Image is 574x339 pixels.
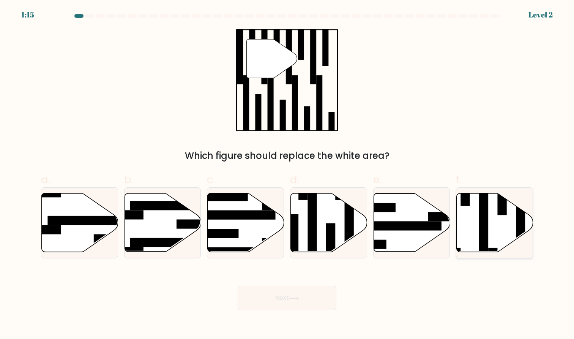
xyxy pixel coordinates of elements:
[124,172,133,187] span: b.
[207,172,215,187] span: c.
[246,39,297,78] g: "
[46,149,528,163] div: Which figure should replace the white area?
[21,9,34,21] div: 1:15
[238,286,336,310] button: Next
[456,172,461,187] span: f.
[290,172,299,187] span: d.
[528,9,553,21] div: Level 2
[41,172,50,187] span: a.
[373,172,382,187] span: e.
